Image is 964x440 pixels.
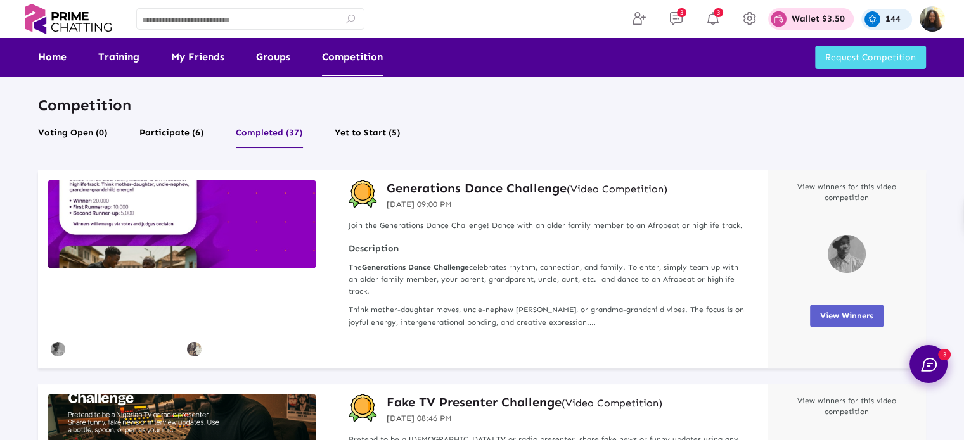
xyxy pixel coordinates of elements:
[885,15,901,23] p: 144
[98,38,139,76] a: Training
[349,261,749,298] p: The celebrates rhythm, connection, and family. To enter, simply team up with an older family memb...
[335,124,401,148] button: Yet to Start (5)
[205,345,257,352] p: [PERSON_NAME]
[938,349,951,360] span: 3
[790,396,904,417] p: View winners for this video competition
[387,180,667,196] h3: Generations Dance Challenge
[19,4,117,34] img: logo
[828,235,866,273] img: 68701a5c75df9738c07e6f78_1754260010868.png
[236,124,303,148] button: Completed (37)
[237,300,264,327] mat-icon: play_arrow
[349,394,377,422] img: competition-badge.svg
[714,8,723,17] span: 3
[920,6,945,32] img: img
[48,180,316,268] img: IMGWA1756411202294.jpg
[387,198,667,211] p: [DATE] 09:00 PM
[909,345,948,383] button: 3
[349,220,749,231] p: Join the Generations Dance Challenge! Dance with an older family member to an Afrobeat or highlif...
[38,124,108,148] button: Voting Open (0)
[38,38,67,76] a: Home
[171,38,224,76] a: My Friends
[562,397,662,409] small: (Video Competition)
[567,183,667,195] small: (Video Competition)
[349,304,749,328] p: Think mother-daughter moves, uncle-nephew [PERSON_NAME], or grandma-grandchild vibes. The focus i...
[139,124,204,148] button: Participate (6)
[362,263,469,272] strong: Generations Dance Challenge
[51,342,65,356] img: 68701a5c75df9738c07e6f78_1754260010868.png
[38,95,926,115] p: Competition
[256,38,290,76] a: Groups
[101,300,127,327] mat-icon: play_arrow
[921,358,937,372] img: chat.svg
[387,394,662,410] a: Fake TV Presenter Challenge(Video Competition)
[349,243,749,255] strong: Description
[815,46,926,69] button: Request Competition
[187,342,202,356] img: LC2S3xJp.png
[387,180,667,196] a: Generations Dance Challenge(Video Competition)
[387,412,662,425] p: [DATE] 08:46 PM
[825,52,916,63] span: Request Competition
[349,180,377,208] img: competition-badge.svg
[387,394,662,410] h3: Fake TV Presenter Challenge
[792,15,845,23] p: Wallet $3.50
[322,38,383,76] a: Competition
[677,8,686,17] span: 3
[820,311,873,320] span: View Winners
[810,305,884,327] button: View Winners
[790,182,904,203] p: View winners for this video competition
[68,345,140,352] p: ABBA [PERSON_NAME]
